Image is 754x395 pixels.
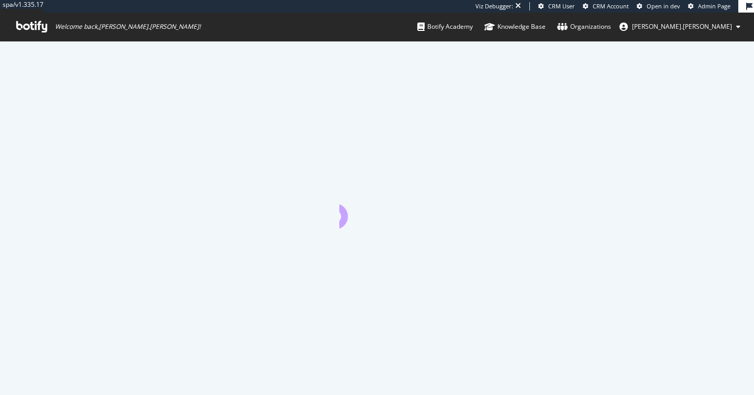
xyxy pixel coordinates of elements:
span: Welcome back, [PERSON_NAME].[PERSON_NAME] ! [55,23,201,31]
button: [PERSON_NAME].[PERSON_NAME] [611,18,749,35]
a: CRM User [538,2,575,10]
a: Organizations [557,13,611,41]
a: Open in dev [637,2,680,10]
a: CRM Account [583,2,629,10]
span: CRM Account [593,2,629,10]
span: tyler.cohen [632,22,732,31]
span: CRM User [548,2,575,10]
a: Admin Page [688,2,730,10]
a: Botify Academy [417,13,473,41]
div: Organizations [557,21,611,32]
a: Knowledge Base [484,13,546,41]
div: animation [339,191,415,228]
div: Botify Academy [417,21,473,32]
div: Knowledge Base [484,21,546,32]
span: Admin Page [698,2,730,10]
span: Open in dev [647,2,680,10]
div: Viz Debugger: [475,2,513,10]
